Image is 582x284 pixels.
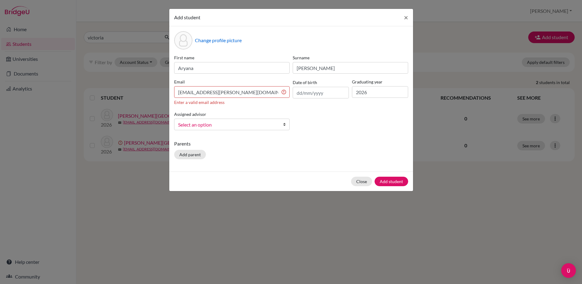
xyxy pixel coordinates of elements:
[561,263,576,278] div: Open Intercom Messenger
[399,9,413,26] button: Close
[375,177,408,186] button: Add student
[404,13,408,22] span: ×
[293,54,408,61] label: Surname
[174,140,408,147] p: Parents
[174,111,206,117] label: Assigned advisor
[352,79,408,85] label: Graduating year
[293,79,317,86] label: Date of birth
[178,121,278,129] span: Select an option
[174,150,206,159] button: Add parent
[174,99,290,105] div: Enter a valid email address
[174,54,290,61] label: First name
[174,14,200,20] span: Add student
[293,87,349,98] input: dd/mm/yyyy
[174,79,290,85] label: Email
[351,177,372,186] button: Close
[174,31,192,50] div: Profile picture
